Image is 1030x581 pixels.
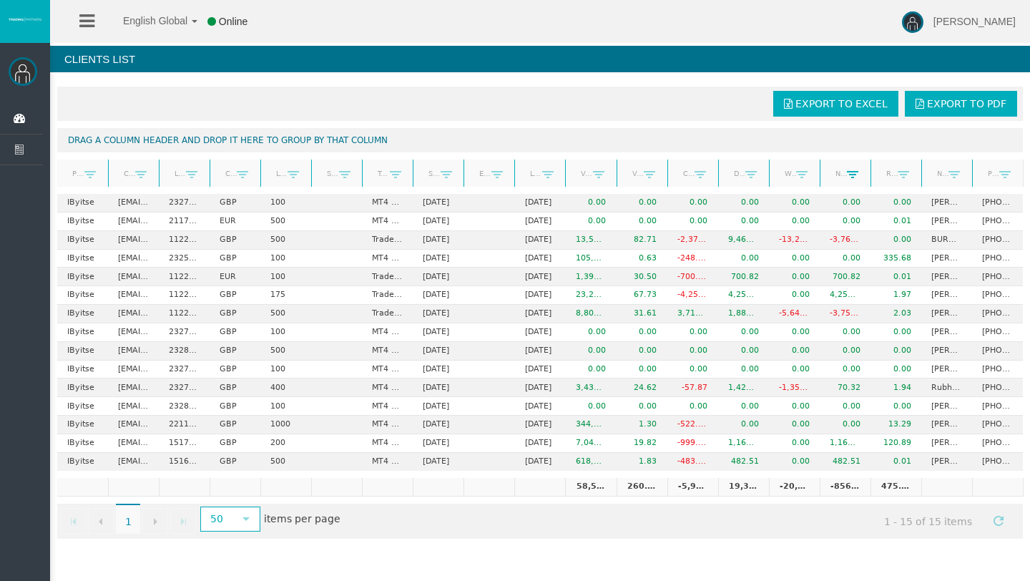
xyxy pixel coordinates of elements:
td: 0.00 [565,323,616,342]
td: 0.00 [617,213,667,231]
div: Drag a column header and drop it here to group by that column [57,128,1023,152]
td: [DATE] [514,213,565,231]
td: [PHONE_NUMBER] [972,305,1023,323]
td: 100 [260,194,311,213]
td: [DATE] [413,361,463,379]
td: [PERSON_NAME] [921,453,972,471]
td: 0.00 [718,416,769,434]
td: 260.75 [617,478,667,497]
td: 0.00 [769,194,820,213]
td: [PHONE_NUMBER] [972,194,1023,213]
td: 400 [260,379,311,397]
td: [DATE] [514,194,565,213]
td: 0.00 [667,213,718,231]
span: Online [219,16,247,27]
td: [DATE] [413,268,463,286]
span: English Global [104,15,187,26]
td: -5,645.76 [769,305,820,323]
td: [DATE] [413,342,463,361]
td: 0.00 [769,361,820,379]
a: Export to PDF [905,91,1017,117]
img: logo.svg [7,16,43,22]
td: EUR [210,213,260,231]
td: -1,350.91 [769,379,820,397]
td: 500 [260,453,311,471]
td: 500 [260,231,311,250]
td: GBP [210,231,260,250]
td: 11221392 [159,305,210,323]
td: MT4 LiveFloatingSpreadAccount [362,397,413,416]
span: Export to Excel [795,98,888,109]
td: 0.01 [870,213,921,231]
h4: Clients List [50,46,1030,72]
td: 200 [260,434,311,453]
td: Trade Copy [362,286,413,305]
td: GBP [210,342,260,361]
td: [PERSON_NAME] [921,361,972,379]
td: MT4 LiveFloatingSpreadAccount [362,342,413,361]
td: IByitse [57,250,108,268]
td: 0.00 [870,323,921,342]
td: [DATE] [413,416,463,434]
td: MT4 LiveFloatingSpreadAccount [362,361,413,379]
td: 0.00 [820,250,870,268]
td: 0.00 [870,361,921,379]
td: 30.50 [617,268,667,286]
td: 0.00 [667,397,718,416]
td: 0.00 [718,250,769,268]
td: 0.00 [769,416,820,434]
td: 3,717.53 [667,305,718,323]
td: 11221573 [159,231,210,250]
td: EUR [210,268,260,286]
td: 23286291 [159,397,210,416]
td: 500 [260,305,311,323]
td: IByitse [57,213,108,231]
td: 0.00 [718,194,769,213]
td: 23279489 [159,194,210,213]
td: 22116136 [159,416,210,434]
td: 0.00 [769,213,820,231]
td: [PERSON_NAME] [921,342,972,361]
td: 0.00 [565,361,616,379]
span: Go to the next page [149,516,161,527]
td: 0.00 [769,342,820,361]
td: [PHONE_NUMBER] [972,250,1023,268]
td: MT4 LiveFloatingSpreadAccount [362,434,413,453]
td: [PHONE_NUMBER] [972,323,1023,342]
td: 1.30 [617,416,667,434]
td: IByitse [57,434,108,453]
a: Last trade date [521,164,542,183]
a: End Date [471,164,491,183]
td: [DATE] [413,434,463,453]
td: 700.82 [718,268,769,286]
td: 100 [260,250,311,268]
td: IByitse [57,268,108,286]
a: Volume [572,164,593,183]
td: MT4 LiveFixedSpreadAccount [362,416,413,434]
td: [PERSON_NAME] [921,397,972,416]
td: 0.00 [820,342,870,361]
td: [EMAIL_ADDRESS][DOMAIN_NAME] [108,194,159,213]
td: 0.00 [820,361,870,379]
td: MT4 LiveFloatingSpreadAccount [362,194,413,213]
td: 11221418 [159,268,210,286]
td: 0.00 [870,342,921,361]
td: 23279210 [159,361,210,379]
td: 21170179 [159,213,210,231]
td: [EMAIL_ADDRESS][DOMAIN_NAME] [108,342,159,361]
td: [DATE] [413,305,463,323]
td: 175 [260,286,311,305]
td: 1.83 [617,453,667,471]
td: 344,379.72 [565,416,616,434]
td: 500 [260,342,311,361]
span: Refresh [993,515,1004,527]
td: [EMAIL_ADDRESS][DOMAIN_NAME] [108,250,159,268]
td: GBP [210,286,260,305]
td: 0.00 [617,361,667,379]
td: 15173829 [159,434,210,453]
td: 9,464.42 [718,231,769,250]
a: Partner code [63,164,84,183]
td: 4,257.15 [718,286,769,305]
td: 0.01 [870,453,921,471]
td: [DATE] [413,250,463,268]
